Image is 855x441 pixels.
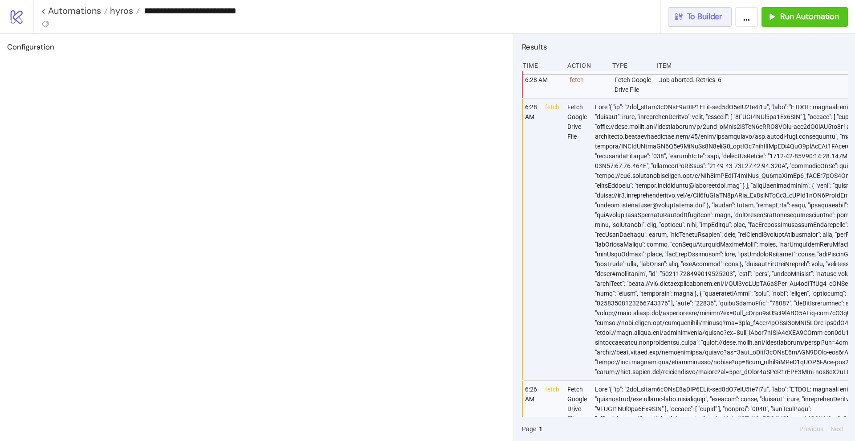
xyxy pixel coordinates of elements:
div: Item [656,57,848,74]
span: Page [522,424,536,434]
button: To Builder [668,7,732,27]
button: Next [828,424,846,434]
a: hyros [108,6,140,15]
h2: Results [522,41,848,53]
div: Fetch Google Drive File [566,99,588,380]
div: Fetch Google Drive File [614,71,652,98]
div: Action [566,57,605,74]
div: Job aborted. Retries: 6 [658,71,850,98]
h2: Configuration [7,41,506,53]
button: ... [735,7,758,27]
span: To Builder [687,12,723,22]
div: fetch [569,71,607,98]
button: Previous [797,424,826,434]
div: fetch [544,99,560,380]
span: hyros [108,5,133,16]
div: Type [611,57,650,74]
div: 6:28 AM [524,99,538,380]
span: Run Automation [780,12,839,22]
a: < Automations [41,6,108,15]
div: 6:28 AM [524,71,562,98]
button: 1 [536,424,545,434]
div: Time [522,57,560,74]
button: Run Automation [761,7,848,27]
